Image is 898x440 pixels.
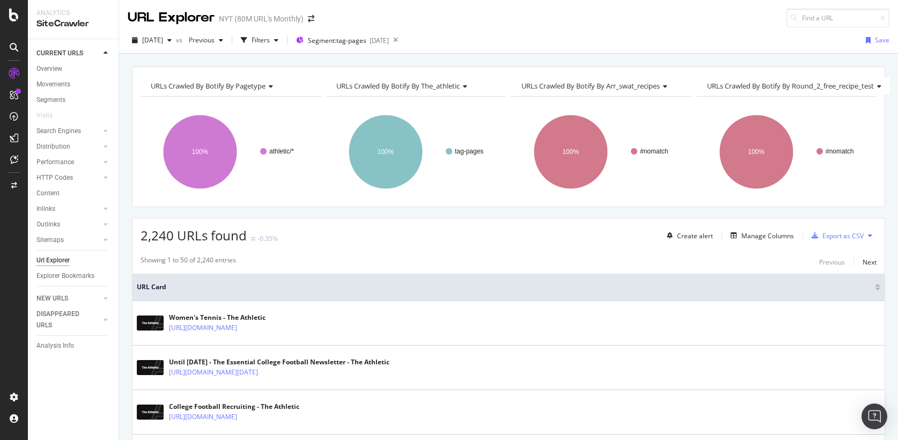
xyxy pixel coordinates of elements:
img: Equal [251,237,255,240]
text: #nomatch [640,148,668,155]
a: NEW URLS [36,293,100,304]
button: Previous [819,255,845,268]
a: DISAPPEARED URLS [36,309,100,331]
svg: A chart. [141,105,321,199]
div: NYT (80M URL's Monthly) [219,13,304,24]
div: Previous [819,258,845,267]
img: main image [137,316,164,331]
a: Performance [36,157,100,168]
input: Find a URL [786,9,889,27]
div: Explorer Bookmarks [36,270,94,282]
svg: A chart. [697,105,877,199]
text: 100% [192,148,209,156]
a: Inlinks [36,203,100,215]
div: Performance [36,157,74,168]
text: tag-pages [455,148,483,155]
span: URL Card [137,282,872,292]
span: Previous [185,35,215,45]
a: Distribution [36,141,100,152]
text: 100% [748,148,764,156]
div: Sitemaps [36,234,64,246]
div: Movements [36,79,70,90]
button: Next [863,255,877,268]
div: Next [863,258,877,267]
text: 100% [563,148,579,156]
div: Export as CSV [822,231,864,240]
span: vs [176,35,185,45]
div: -0.35% [257,234,278,243]
a: Outlinks [36,219,100,230]
div: Segments [36,94,65,106]
button: Save [862,32,889,49]
div: Save [875,35,889,45]
div: Showing 1 to 50 of 2,240 entries [141,255,236,268]
div: Inlinks [36,203,55,215]
a: [URL][DOMAIN_NAME] [169,412,237,422]
div: Until [DATE] - The Essential College Football Newsletter - The Athletic [169,357,389,367]
div: Women's Tennis - The Athletic [169,313,284,322]
div: Search Engines [36,126,81,137]
div: Url Explorer [36,255,70,266]
div: Open Intercom Messenger [862,404,887,429]
a: [URL][DOMAIN_NAME] [169,322,237,333]
div: HTTP Codes [36,172,73,184]
a: Analysis Info [36,340,111,351]
a: Content [36,188,111,199]
h4: URLs Crawled By Botify By pagetype [149,77,311,94]
span: 2,240 URLs found [141,226,247,244]
div: Analysis Info [36,340,74,351]
div: arrow-right-arrow-left [308,15,314,23]
a: [URL][DOMAIN_NAME][DATE] [169,367,258,378]
span: Segment: tag-pages [308,36,366,45]
img: main image [137,405,164,420]
div: Outlinks [36,219,60,230]
div: DISAPPEARED URLS [36,309,91,331]
button: Manage Columns [726,229,794,242]
div: Analytics [36,9,110,18]
button: Export as CSV [807,227,864,244]
span: URLs Crawled By Botify By arr_swat_recipes [521,81,660,91]
h4: URLs Crawled By Botify By arr_swat_recipes [519,77,682,94]
div: Content [36,188,60,199]
div: [DATE] [370,36,389,45]
a: Search Engines [36,126,100,137]
text: athletic/* [269,148,294,155]
a: Explorer Bookmarks [36,270,111,282]
button: Create alert [663,227,713,244]
h4: URLs Crawled By Botify By round_2_free_recipe_test [705,77,890,94]
a: Segments [36,94,111,106]
button: [DATE] [128,32,176,49]
svg: A chart. [326,105,506,199]
button: Filters [237,32,283,49]
text: 100% [377,148,394,156]
div: Manage Columns [741,231,794,240]
a: CURRENT URLS [36,48,100,59]
div: Create alert [677,231,713,240]
a: Visits [36,110,63,121]
div: Overview [36,63,62,75]
a: HTTP Codes [36,172,100,184]
div: Visits [36,110,53,121]
div: Distribution [36,141,70,152]
a: Movements [36,79,111,90]
span: URLs Crawled By Botify By round_2_free_recipe_test [707,81,874,91]
h4: URLs Crawled By Botify By the_athletic [334,77,497,94]
a: Sitemaps [36,234,100,246]
img: main image [137,360,164,375]
div: Filters [252,35,270,45]
div: College Football Recruiting - The Athletic [169,402,299,412]
span: URLs Crawled By Botify By the_athletic [336,81,460,91]
svg: A chart. [511,105,691,199]
a: Overview [36,63,111,75]
button: Segment:tag-pages[DATE] [292,32,389,49]
span: URLs Crawled By Botify By pagetype [151,81,266,91]
div: CURRENT URLS [36,48,83,59]
div: SiteCrawler [36,18,110,30]
div: NEW URLS [36,293,68,304]
text: #nomatch [826,148,854,155]
div: URL Explorer [128,9,215,27]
